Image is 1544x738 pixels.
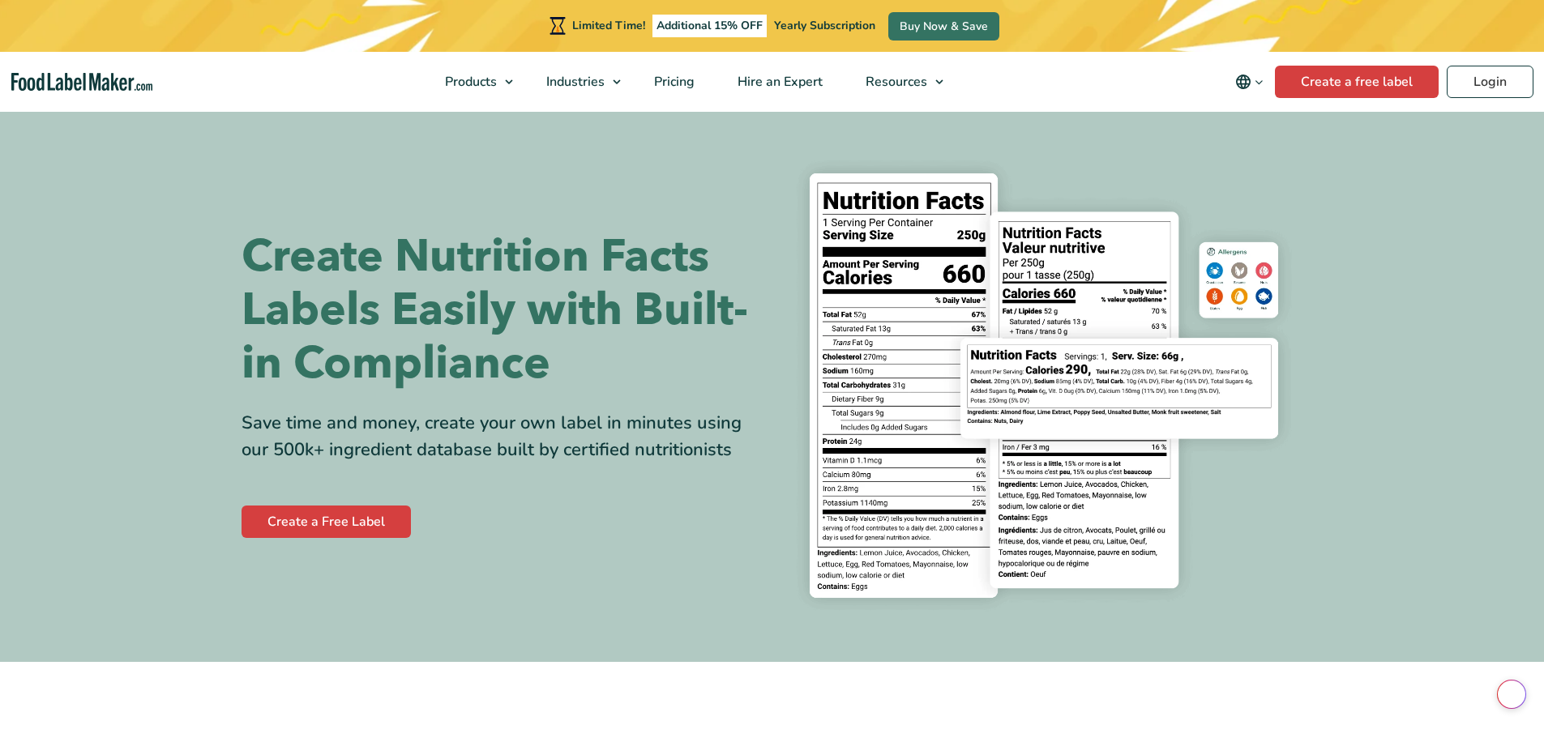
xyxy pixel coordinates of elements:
span: Limited Time! [572,18,645,33]
button: Change language [1224,66,1275,98]
a: Products [424,52,521,112]
a: Pricing [633,52,712,112]
h1: Create Nutrition Facts Labels Easily with Built-in Compliance [242,230,760,390]
span: Resources [861,73,929,91]
a: Resources [845,52,952,112]
span: Additional 15% OFF [652,15,767,37]
span: Products [440,73,498,91]
a: Login [1447,66,1533,98]
span: Yearly Subscription [774,18,875,33]
span: Pricing [649,73,696,91]
span: Hire an Expert [733,73,824,91]
a: Food Label Maker homepage [11,73,153,92]
a: Industries [525,52,629,112]
a: Hire an Expert [716,52,840,112]
div: Save time and money, create your own label in minutes using our 500k+ ingredient database built b... [242,410,760,463]
a: Buy Now & Save [888,12,999,41]
a: Create a Free Label [242,506,411,538]
span: Industries [541,73,606,91]
a: Create a free label [1275,66,1439,98]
